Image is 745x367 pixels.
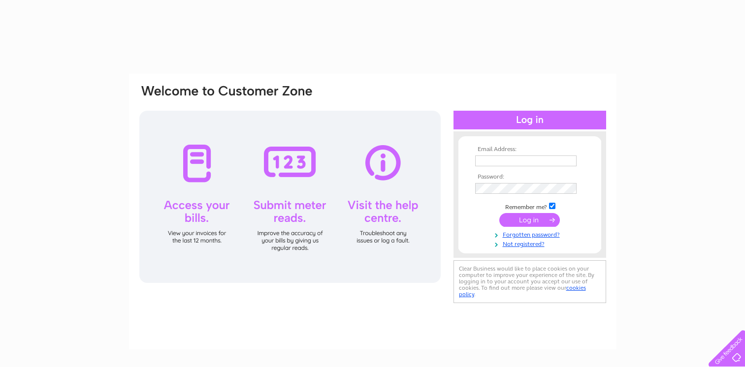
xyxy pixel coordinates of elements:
[453,260,606,303] div: Clear Business would like to place cookies on your computer to improve your experience of the sit...
[459,284,586,298] a: cookies policy
[499,213,560,227] input: Submit
[473,146,587,153] th: Email Address:
[473,174,587,181] th: Password:
[475,239,587,248] a: Not registered?
[473,201,587,211] td: Remember me?
[475,229,587,239] a: Forgotten password?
